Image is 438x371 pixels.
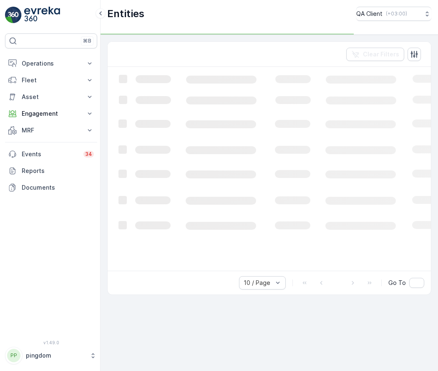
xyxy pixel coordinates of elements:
[5,72,97,89] button: Fleet
[22,183,94,192] p: Documents
[5,122,97,139] button: MRF
[7,349,20,362] div: PP
[83,38,91,44] p: ⌘B
[26,351,86,360] p: pingdom
[22,150,78,158] p: Events
[5,7,22,23] img: logo
[85,151,92,158] p: 34
[5,179,97,196] a: Documents
[22,126,81,135] p: MRF
[5,89,97,105] button: Asset
[363,50,399,58] p: Clear Filters
[107,7,144,20] p: Entities
[22,59,81,68] p: Operations
[5,55,97,72] button: Operations
[22,109,81,118] p: Engagement
[5,163,97,179] a: Reports
[388,279,406,287] span: Go To
[5,340,97,345] span: v 1.49.0
[346,48,404,61] button: Clear Filters
[22,76,81,84] p: Fleet
[5,347,97,364] button: PPpingdom
[5,105,97,122] button: Engagement
[22,93,81,101] p: Asset
[356,7,431,21] button: QA Client(+03:00)
[356,10,383,18] p: QA Client
[386,10,407,17] p: ( +03:00 )
[22,167,94,175] p: Reports
[5,146,97,163] a: Events34
[24,7,60,23] img: logo_light-DOdMpM7g.png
